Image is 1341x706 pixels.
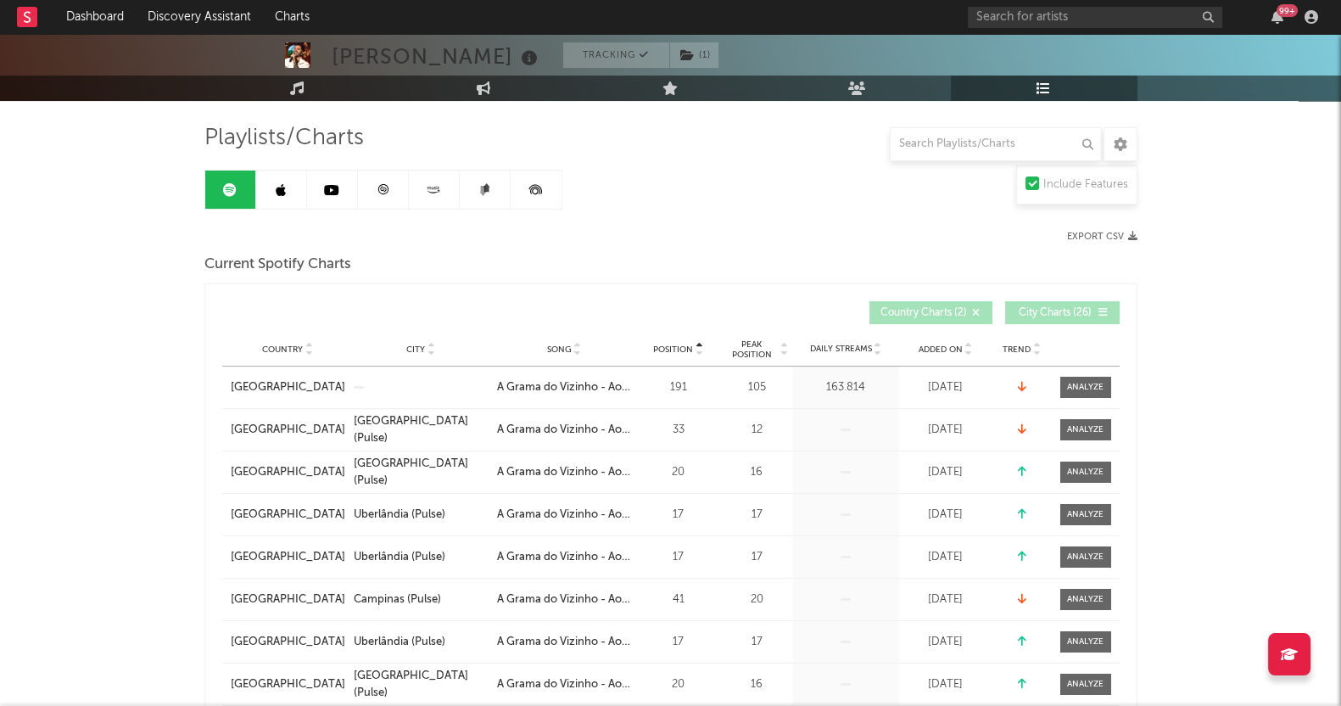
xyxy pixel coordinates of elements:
[497,591,632,608] a: A Grama do Vizinho - Ao Vivo
[231,549,345,566] a: [GEOGRAPHIC_DATA]
[670,42,718,68] button: (1)
[497,464,632,481] a: A Grama do Vizinho - Ao Vivo
[354,507,445,524] div: Uberlândia (Pulse)
[497,422,632,439] a: A Grama do Vizinho - Ao Vivo
[653,345,693,355] span: Position
[640,422,717,439] div: 33
[1016,308,1094,318] span: City Charts ( 26 )
[354,456,489,489] a: [GEOGRAPHIC_DATA] (Pulse)
[968,7,1222,28] input: Search for artists
[903,591,988,608] div: [DATE]
[725,676,789,693] div: 16
[919,345,963,355] span: Added On
[1271,10,1283,24] button: 99+
[497,549,632,566] a: A Grama do Vizinho - Ao Vivo
[903,507,988,524] div: [DATE]
[640,676,717,693] div: 20
[725,549,789,566] div: 17
[640,507,717,524] div: 17
[1005,301,1120,324] button: City Charts(26)
[497,379,632,396] a: A Grama do Vizinho - Ao Vivo
[354,591,489,608] a: Campinas (Pulse)
[725,634,789,651] div: 17
[903,379,988,396] div: [DATE]
[725,591,789,608] div: 20
[640,549,717,566] div: 17
[231,422,345,439] a: [GEOGRAPHIC_DATA]
[810,343,872,356] span: Daily Streams
[880,308,967,318] span: Country Charts ( 2 )
[547,345,572,355] span: Song
[725,422,789,439] div: 12
[640,591,717,608] div: 41
[231,464,345,481] a: [GEOGRAPHIC_DATA]
[354,591,441,608] div: Campinas (Pulse)
[903,634,988,651] div: [DATE]
[354,634,445,651] div: Uberlândia (Pulse)
[869,301,992,324] button: Country Charts(2)
[1003,345,1031,355] span: Trend
[890,127,1102,161] input: Search Playlists/Charts
[640,464,717,481] div: 20
[332,42,542,70] div: [PERSON_NAME]
[231,507,345,524] a: [GEOGRAPHIC_DATA]
[903,464,988,481] div: [DATE]
[640,634,717,651] div: 17
[204,128,364,148] span: Playlists/Charts
[262,345,303,355] span: Country
[354,634,489,651] a: Uberlândia (Pulse)
[354,549,445,566] div: Uberlândia (Pulse)
[204,255,351,275] span: Current Spotify Charts
[903,549,988,566] div: [DATE]
[354,413,489,446] a: [GEOGRAPHIC_DATA] (Pulse)
[1067,232,1137,242] button: Export CSV
[231,379,345,396] a: [GEOGRAPHIC_DATA]
[725,379,789,396] div: 105
[497,634,632,651] a: A Grama do Vizinho - Ao Vivo
[797,379,895,396] div: 163.814
[231,591,345,608] a: [GEOGRAPHIC_DATA]
[669,42,719,68] span: ( 1 )
[725,507,789,524] div: 17
[354,668,489,701] a: [GEOGRAPHIC_DATA] (Pulse)
[231,676,345,693] a: [GEOGRAPHIC_DATA]
[1043,175,1128,195] div: Include Features
[354,549,489,566] a: Uberlândia (Pulse)
[497,676,632,693] a: A Grama do Vizinho - Ao Vivo
[231,634,345,651] a: [GEOGRAPHIC_DATA]
[1277,4,1298,17] div: 99 +
[903,422,988,439] div: [DATE]
[725,464,789,481] div: 16
[497,507,632,524] a: A Grama do Vizinho - Ao Vivo
[725,339,779,360] span: Peak Position
[406,345,425,355] span: City
[903,676,988,693] div: [DATE]
[640,379,717,396] div: 191
[563,42,669,68] button: Tracking
[354,507,489,524] a: Uberlândia (Pulse)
